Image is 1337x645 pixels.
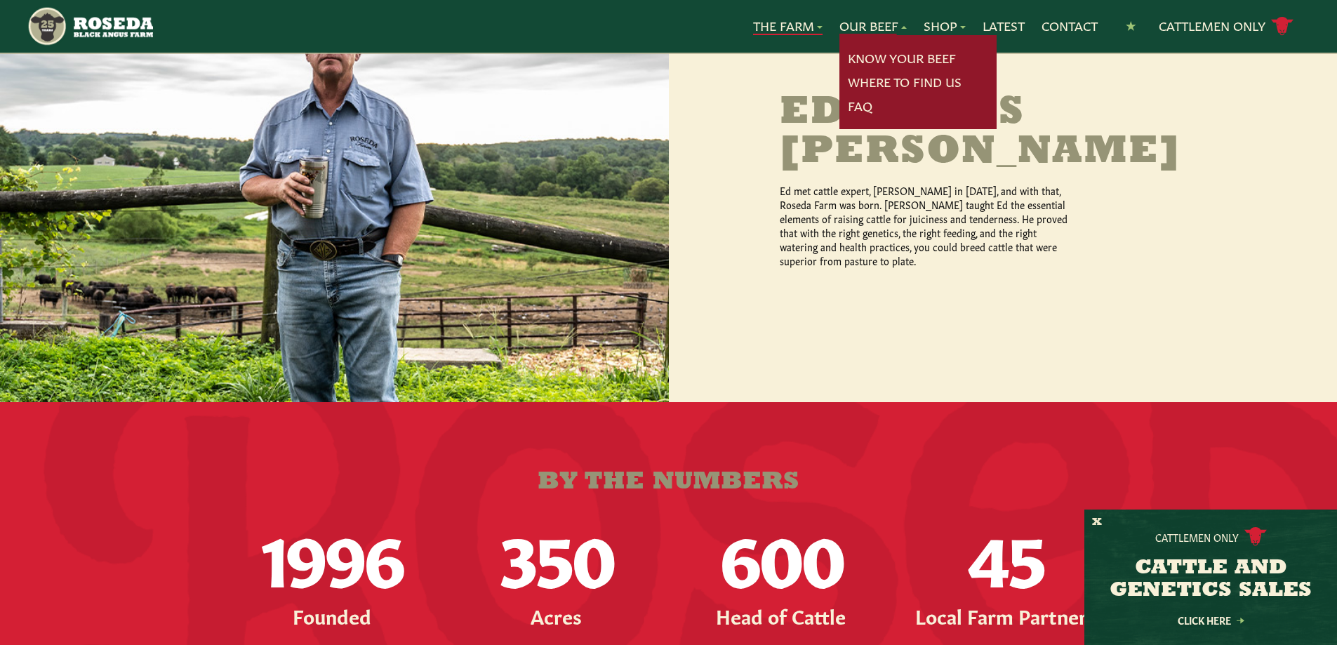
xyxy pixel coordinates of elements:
a: FAQ [848,97,872,115]
h4: 45 [899,517,1112,587]
a: Shop [924,17,966,35]
p: Cattlemen Only [1155,530,1239,544]
a: Know Your Beef [848,49,956,67]
h5: Local Farm Partners [899,604,1112,626]
h5: Head of Cattle [674,604,888,626]
a: Latest [983,17,1025,35]
h5: Acres [450,604,663,626]
a: The Farm [753,17,823,35]
h5: Founded [225,604,439,626]
img: https://roseda.com/wp-content/uploads/2021/05/roseda-25-header.png [27,6,152,47]
button: X [1092,515,1102,530]
a: Cattlemen Only [1159,14,1293,39]
p: Ed met cattle expert, [PERSON_NAME] in [DATE], and with that, Roseda Farm was born. [PERSON_NAME]... [780,183,1075,267]
a: Where To Find Us [848,73,962,91]
h4: 350 [450,517,663,587]
a: Click Here [1148,616,1274,625]
h2: Ed Meets [PERSON_NAME] [780,93,1131,172]
a: Our Beef [839,17,907,35]
h4: 1996 [225,517,439,587]
img: cattle-icon.svg [1244,527,1267,546]
h4: 600 [674,517,888,587]
h3: CATTLE AND GENETICS SALES [1102,557,1319,602]
h3: By The Numbers [220,470,1118,495]
a: Contact [1042,17,1098,35]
